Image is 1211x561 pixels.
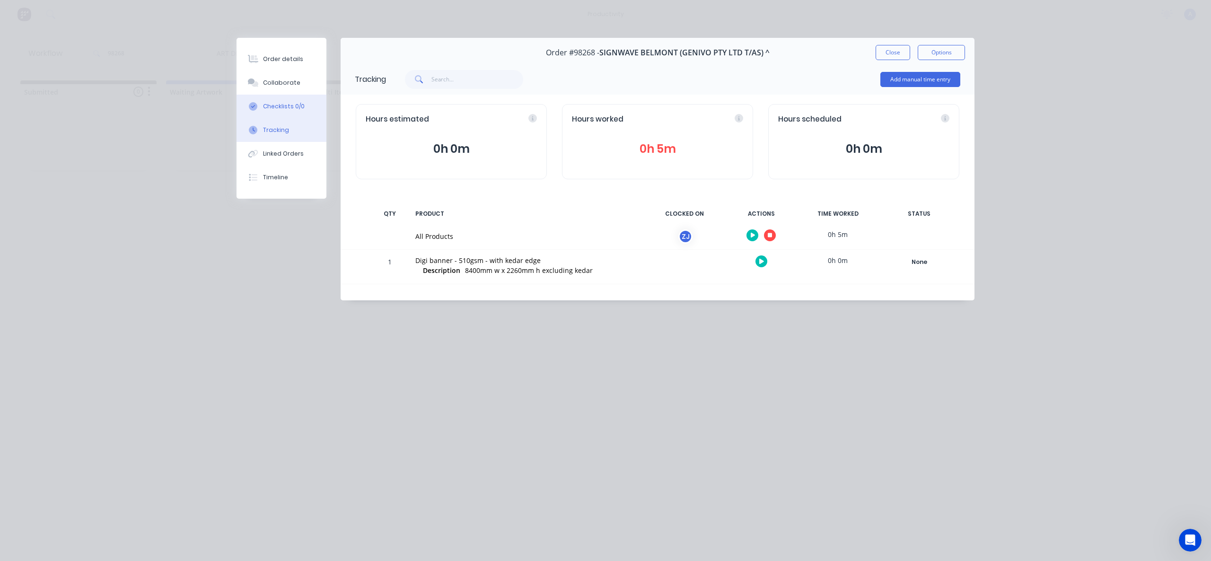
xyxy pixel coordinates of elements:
[355,74,386,85] div: Tracking
[546,48,599,57] span: Order #98268 -
[802,224,873,245] div: 0h 5m
[410,204,643,224] div: PRODUCT
[415,231,638,241] div: All Products
[778,114,842,125] span: Hours scheduled
[423,265,460,275] span: Description
[802,250,873,271] div: 0h 0m
[431,70,524,89] input: Search...
[649,204,720,224] div: CLOCKED ON
[366,114,429,125] span: Hours estimated
[572,140,743,158] button: 0h 5m
[263,126,289,134] div: Tracking
[880,72,960,87] button: Add manual time entry
[918,45,965,60] button: Options
[237,47,326,71] button: Order details
[778,140,949,158] button: 0h 0m
[376,204,404,224] div: QTY
[237,142,326,166] button: Linked Orders
[879,204,959,224] div: STATUS
[599,48,770,57] span: SIGNWAVE BELMONT (GENIVO PTY LTD T/AS) ^
[366,140,537,158] button: 0h 0m
[572,114,623,125] span: Hours worked
[237,71,326,95] button: Collaborate
[415,255,638,265] div: Digi banner - 510gsm - with kedar edge
[237,166,326,189] button: Timeline
[263,173,288,182] div: Timeline
[263,79,300,87] div: Collaborate
[376,251,404,284] div: 1
[263,102,305,111] div: Checklists 0/0
[802,204,873,224] div: TIME WORKED
[465,266,593,275] span: 8400mm w x 2260mm h excluding kedar
[263,55,303,63] div: Order details
[876,45,910,60] button: Close
[885,256,953,268] div: None
[678,229,693,244] div: ZJ
[263,149,304,158] div: Linked Orders
[1179,529,1202,552] iframe: Intercom live chat
[726,204,797,224] div: ACTIONS
[237,95,326,118] button: Checklists 0/0
[885,255,954,269] button: None
[237,118,326,142] button: Tracking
